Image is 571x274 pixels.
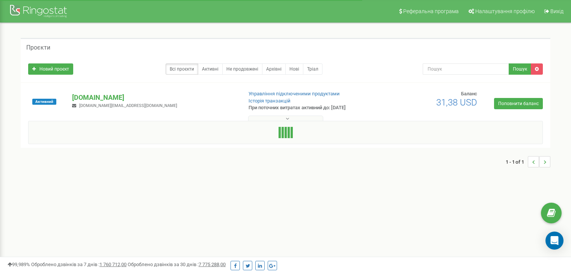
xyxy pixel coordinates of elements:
p: При поточних витратах активний до: [DATE] [249,104,369,111]
span: Оброблено дзвінків за 7 днів : [31,262,127,267]
a: Тріал [303,63,322,75]
span: 1 - 1 of 1 [506,156,528,167]
span: Реферальна програма [403,8,459,14]
a: Активні [198,63,223,75]
span: Налаштування профілю [475,8,535,14]
h5: Проєкти [26,44,50,51]
span: 99,989% [8,262,30,267]
span: Активний [32,99,56,105]
span: 31,38 USD [436,97,477,108]
u: 7 775 288,00 [199,262,226,267]
span: Оброблено дзвінків за 30 днів : [128,262,226,267]
a: Архівні [262,63,286,75]
div: Open Intercom Messenger [545,232,563,250]
a: Історія транзакцій [249,98,291,104]
u: 1 760 712,00 [99,262,127,267]
span: Баланс [461,91,477,96]
a: Не продовжені [222,63,262,75]
a: Поповнити баланс [494,98,543,109]
a: Управління підключеними продуктами [249,91,340,96]
span: [DOMAIN_NAME][EMAIL_ADDRESS][DOMAIN_NAME] [79,103,177,108]
button: Пошук [509,63,531,75]
a: Новий проєкт [28,63,73,75]
p: [DOMAIN_NAME] [72,93,236,102]
a: Всі проєкти [166,63,198,75]
nav: ... [506,149,550,175]
input: Пошук [423,63,509,75]
span: Вихід [550,8,563,14]
a: Нові [285,63,303,75]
